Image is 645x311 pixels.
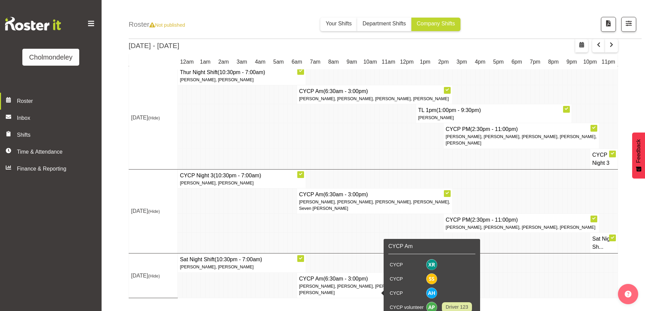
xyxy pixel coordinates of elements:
[180,264,254,269] span: [PERSON_NAME], [PERSON_NAME]
[470,126,518,132] span: (2:30pm - 11:00pm)
[470,217,518,223] span: (2:30pm - 11:00pm)
[148,115,160,120] span: (Hide)
[417,21,455,26] span: Company Shifts
[196,54,214,70] th: 1am
[581,54,599,70] th: 10pm
[251,54,269,70] th: 4am
[180,180,254,185] span: [PERSON_NAME], [PERSON_NAME]
[544,54,562,70] th: 8pm
[592,151,616,167] h4: CYCP Night 3
[215,257,262,262] span: (10:30pm - 7:00am)
[323,88,368,94] span: (6:30am - 3:00pm)
[599,54,618,70] th: 11pm
[17,148,88,156] span: Time & Attendance
[635,139,643,163] span: Feedback
[306,54,324,70] th: 7am
[218,69,265,75] span: (10:30pm - 7:00am)
[323,276,368,282] span: (6:30am - 3:00pm)
[299,87,450,95] h4: CYCP Am
[299,199,450,211] span: [PERSON_NAME], [PERSON_NAME], [PERSON_NAME], [PERSON_NAME], Seven [PERSON_NAME]
[214,54,233,70] th: 2am
[149,22,185,28] span: Not published
[446,225,595,230] span: [PERSON_NAME], [PERSON_NAME], [PERSON_NAME], [PERSON_NAME]
[388,242,475,250] h6: CYCP Am
[129,19,185,29] h4: Roster
[363,21,406,26] span: Department Shifts
[625,291,631,297] img: help-xxl-2.png
[17,131,88,139] span: Shifts
[17,97,98,105] span: Roster
[434,54,453,70] th: 2pm
[453,54,471,70] th: 3pm
[299,96,449,101] span: [PERSON_NAME], [PERSON_NAME], [PERSON_NAME], [PERSON_NAME]
[129,40,179,51] h2: [DATE] - [DATE]
[148,273,160,279] span: (Hide)
[148,209,160,214] span: (Hide)
[446,125,597,133] h4: CYCP PM
[471,54,489,70] th: 4pm
[621,17,636,32] button: Filter Shifts
[388,258,425,272] td: CYCP
[180,77,254,82] span: [PERSON_NAME], [PERSON_NAME]
[601,17,616,32] button: Download a PDF of the roster according to the set date range.
[326,21,352,26] span: Your Shifts
[416,54,434,70] th: 1pm
[323,192,368,197] span: (6:30am - 3:00pm)
[575,39,588,52] button: Select a specific date within the roster.
[233,54,251,70] th: 3am
[320,18,357,31] button: Your Shifts
[436,107,481,113] span: (1:00pm - 9:30pm)
[129,66,178,169] td: [DATE]
[446,216,597,224] h4: CYCP PM
[426,273,437,284] img: seven-smalley11935.jpg
[180,172,304,180] h4: CYCP Night 3
[526,54,544,70] th: 7pm
[563,54,581,70] th: 9pm
[5,17,61,30] img: Rosterit website logo
[446,304,468,311] span: Driver 123
[17,165,88,173] span: Finance & Reporting
[129,169,178,253] td: [DATE]
[418,115,454,120] span: [PERSON_NAME]
[361,54,379,70] th: 10am
[29,52,72,62] div: Cholmondeley
[299,191,450,199] h4: CYCP Am
[489,54,508,70] th: 5pm
[446,134,597,146] span: [PERSON_NAME], [PERSON_NAME], [PERSON_NAME], [PERSON_NAME], [PERSON_NAME]
[632,132,645,178] button: Feedback - Show survey
[299,275,450,283] h4: CYCP Am
[343,54,361,70] th: 9am
[397,54,416,70] th: 12pm
[299,284,425,295] span: [PERSON_NAME], [PERSON_NAME], [PERSON_NAME], Seven [PERSON_NAME]
[357,18,411,31] button: Department Shifts
[129,253,178,298] td: [DATE]
[592,235,616,251] h4: Sat Night Sh...
[418,106,569,114] h4: TL 1pm
[270,54,288,70] th: 5am
[214,173,261,178] span: (10:30pm - 7:00am)
[324,54,343,70] th: 8am
[17,114,98,122] span: Inbox
[508,54,526,70] th: 6pm
[178,54,196,70] th: 12am
[388,272,425,286] td: CYCP
[180,256,304,264] h4: Sat Night Shift
[288,54,306,70] th: 6am
[379,54,397,70] th: 11am
[426,288,437,298] img: alexzarn-harmer11855.jpg
[411,18,460,31] button: Company Shifts
[180,68,304,76] h4: Thur Night Shift
[388,286,425,300] td: CYCP
[426,259,437,270] img: xaia-reddy11179.jpg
